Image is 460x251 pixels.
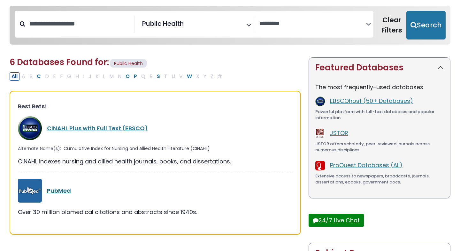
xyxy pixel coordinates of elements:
[132,72,139,81] button: Filter Results P
[259,20,366,27] textarea: Search
[10,56,109,68] span: 6 Databases Found for:
[25,18,134,29] input: Search database by title or keyword
[309,214,364,227] button: 24/7 Live Chat
[315,173,444,185] div: Extensive access to newspapers, broadcasts, journals, dissertations, ebooks, government docs.
[47,187,71,195] a: PubMed
[47,124,148,132] a: CINAHL Plus with Full Text (EBSCO)
[309,58,450,78] button: Featured Databases
[330,97,413,105] a: EBSCOhost (50+ Databases)
[330,161,402,169] a: ProQuest Databases (All)
[10,6,450,45] nav: Search filters
[406,11,446,39] button: Submit for Search Results
[315,141,444,153] div: JSTOR offers scholarly, peer-reviewed journals across numerous disciplines.
[124,72,132,81] button: Filter Results O
[18,103,293,110] h3: Best Bets!
[18,157,293,166] div: CINAHL indexes nursing and allied health journals, books, and dissertations.
[140,19,184,28] li: Public Health
[185,72,194,81] button: Filter Results W
[330,129,348,137] a: JSTOR
[142,19,184,28] span: Public Health
[64,145,210,152] span: Cumulative Index for Nursing and Allied Health Literature (CINAHL)
[110,59,147,68] span: Public Health
[315,109,444,121] div: Powerful platform with full-text databases and popular information.
[18,145,61,152] span: Alternate Name(s):
[18,208,293,216] div: Over 30 million biomedical citations and abstracts since 1940s.
[377,11,406,39] button: Clear Filters
[35,72,43,81] button: Filter Results C
[155,72,162,81] button: Filter Results S
[315,83,444,91] p: The most frequently-used databases
[10,72,225,80] div: Alpha-list to filter by first letter of database name
[10,72,19,81] button: All
[185,22,189,29] textarea: Search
